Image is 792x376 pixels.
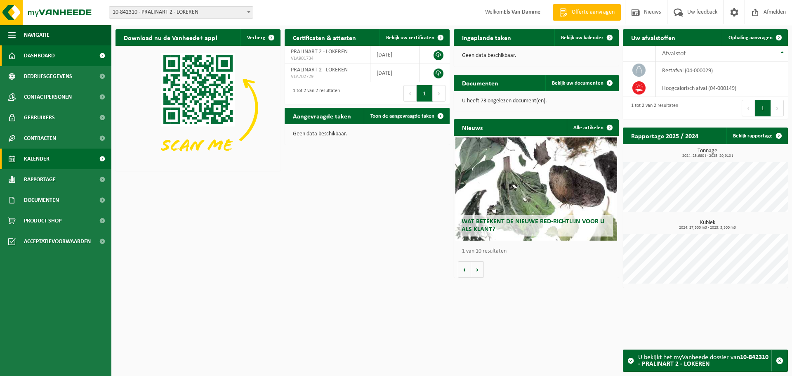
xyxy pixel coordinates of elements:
[24,45,55,66] span: Dashboard
[386,35,434,40] span: Bekijk uw certificaten
[627,220,788,230] h3: Kubiek
[293,131,441,137] p: Geen data beschikbaar.
[627,154,788,158] span: 2024: 25,680 t - 2025: 20,910 t
[109,7,253,18] span: 10-842310 - PRALINART 2 - LOKEREN
[728,35,773,40] span: Ophaling aanvragen
[552,80,603,86] span: Bekijk uw documenten
[454,75,507,91] h2: Documenten
[24,87,72,107] span: Contactpersonen
[370,64,420,82] td: [DATE]
[554,29,618,46] a: Bekijk uw kalender
[24,25,49,45] span: Navigatie
[627,99,678,117] div: 1 tot 2 van 2 resultaten
[462,53,610,59] p: Geen data beschikbaar.
[24,190,59,210] span: Documenten
[638,350,771,371] div: U bekijkt het myVanheede dossier van
[291,55,364,62] span: VLA901734
[545,75,618,91] a: Bekijk uw documenten
[726,128,787,144] a: Bekijk rapportage
[291,49,348,55] span: PRALINART 2 - LOKEREN
[742,100,755,116] button: Previous
[417,85,433,102] button: 1
[24,149,49,169] span: Kalender
[24,231,91,252] span: Acceptatievoorwaarden
[755,100,771,116] button: 1
[24,66,72,87] span: Bedrijfsgegevens
[24,169,56,190] span: Rapportage
[638,354,768,367] strong: 10-842310 - PRALINART 2 - LOKEREN
[656,79,788,97] td: hoogcalorisch afval (04-000149)
[454,29,519,45] h2: Ingeplande taken
[291,73,364,80] span: VLA702729
[289,84,340,102] div: 1 tot 2 van 2 resultaten
[458,261,471,278] button: Vorige
[24,128,56,149] span: Contracten
[433,85,445,102] button: Next
[247,35,265,40] span: Verberg
[627,148,788,158] h3: Tonnage
[291,67,348,73] span: PRALINART 2 - LOKEREN
[662,50,686,57] span: Afvalstof
[115,46,280,170] img: Download de VHEPlus App
[722,29,787,46] a: Ophaling aanvragen
[623,29,684,45] h2: Uw afvalstoffen
[570,8,617,17] span: Offerte aanvragen
[455,137,617,241] a: Wat betekent de nieuwe RED-richtlijn voor u als klant?
[454,119,491,135] h2: Nieuws
[623,128,707,144] h2: Rapportage 2025 / 2024
[364,108,449,124] a: Toon de aangevraagde taken
[240,29,280,46] button: Verberg
[462,248,615,254] p: 1 van 10 resultaten
[24,107,55,128] span: Gebruikers
[285,108,359,124] h2: Aangevraagde taken
[109,6,253,19] span: 10-842310 - PRALINART 2 - LOKEREN
[115,29,226,45] h2: Download nu de Vanheede+ app!
[656,61,788,79] td: restafval (04-000029)
[285,29,364,45] h2: Certificaten & attesten
[462,98,610,104] p: U heeft 73 ongelezen document(en).
[24,210,61,231] span: Product Shop
[370,114,434,119] span: Toon de aangevraagde taken
[379,29,449,46] a: Bekijk uw certificaten
[627,226,788,230] span: 2024: 27,500 m3 - 2025: 3,300 m3
[462,218,604,233] span: Wat betekent de nieuwe RED-richtlijn voor u als klant?
[504,9,540,15] strong: Els Van Damme
[771,100,784,116] button: Next
[567,119,618,136] a: Alle artikelen
[403,85,417,102] button: Previous
[370,46,420,64] td: [DATE]
[561,35,603,40] span: Bekijk uw kalender
[553,4,621,21] a: Offerte aanvragen
[471,261,484,278] button: Volgende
